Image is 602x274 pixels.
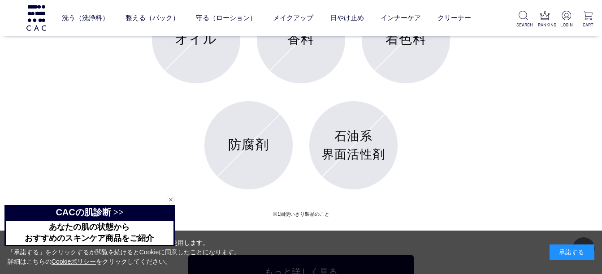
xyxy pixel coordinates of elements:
[516,11,530,28] a: SEARCH
[581,21,595,28] p: CART
[559,11,573,28] a: LOGIN
[538,11,552,28] a: RANKING
[62,6,109,30] a: 洗う（洗浄料）
[8,238,241,266] div: 当サイトでは、お客様へのサービス向上のためにCookieを使用します。 「承諾する」をクリックするか閲覧を続けるとCookieに同意したことになります。 詳細はこちらの をクリックしてください。
[273,211,329,217] span: ※1回使いきり製品のこと
[228,136,269,155] p: 防腐剤
[52,258,96,265] a: Cookieポリシー
[538,21,552,28] p: RANKING
[516,21,530,28] p: SEARCH
[25,5,48,30] img: logo
[318,127,389,163] p: 石油系 界面活性剤
[559,21,573,28] p: LOGIN
[381,6,421,30] a: インナーケア
[273,6,313,30] a: メイクアップ
[196,6,256,30] a: 守る（ローション）
[126,6,179,30] a: 整える（パック）
[550,244,594,260] div: 承諾する
[330,6,364,30] a: 日やけ止め
[581,11,595,28] a: CART
[437,6,471,30] a: クリーナー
